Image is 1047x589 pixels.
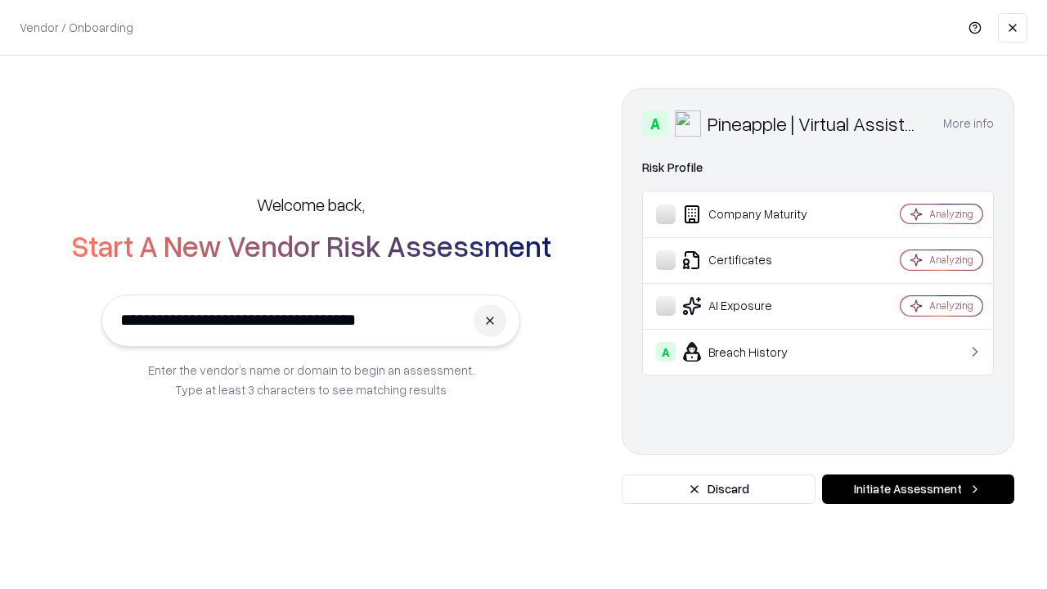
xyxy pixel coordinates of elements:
div: AI Exposure [656,296,852,316]
div: Risk Profile [642,158,994,178]
div: Certificates [656,250,852,270]
div: A [656,342,676,362]
div: Company Maturity [656,205,852,224]
p: Enter the vendor’s name or domain to begin an assessment. Type at least 3 characters to see match... [148,360,474,399]
button: More info [943,109,994,138]
img: Pineapple | Virtual Assistant Agency [675,110,701,137]
div: Analyzing [929,299,973,312]
p: Vendor / Onboarding [20,19,133,36]
div: Analyzing [929,207,973,221]
div: Breach History [656,342,852,362]
button: Initiate Assessment [822,474,1014,504]
button: Discard [622,474,816,504]
div: Pineapple | Virtual Assistant Agency [708,110,923,137]
h2: Start A New Vendor Risk Assessment [71,229,551,262]
div: Analyzing [929,253,973,267]
div: A [642,110,668,137]
h5: Welcome back, [257,193,365,216]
